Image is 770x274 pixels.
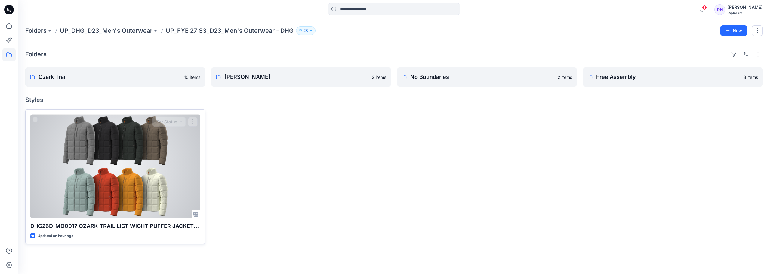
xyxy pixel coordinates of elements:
[25,26,47,35] a: Folders
[397,67,577,87] a: No Boundaries2 items
[38,233,73,239] p: Updated an hour ago
[596,73,740,81] p: Free Assembly
[166,26,294,35] p: UP_FYE 27 S3_D23_Men's Outerwear - DHG
[38,73,180,81] p: Ozark Trail
[211,67,391,87] a: [PERSON_NAME]2 items
[25,67,205,87] a: Ozark Trail10 items
[720,25,747,36] button: New
[25,96,763,103] h4: Styles
[728,11,762,15] div: Walmart
[744,74,758,80] p: 3 items
[25,51,47,58] h4: Folders
[372,74,386,80] p: 2 items
[296,26,316,35] button: 28
[410,73,554,81] p: No Boundaries
[30,222,200,230] p: DHG26D-MO0017 OZARK TRAIL LIGT WIGHT PUFFER JACKET OPT 2
[583,67,763,87] a: Free Assembly3 items
[728,4,762,11] div: [PERSON_NAME]
[30,115,200,218] a: DHG26D-MO0017 OZARK TRAIL LIGT WIGHT PUFFER JACKET OPT 2
[303,27,308,34] p: 28
[714,4,725,15] div: DH
[702,5,707,10] span: 1
[184,74,200,80] p: 10 items
[558,74,572,80] p: 2 items
[60,26,152,35] a: UP_DHG_D23_Men's Outerwear
[224,73,368,81] p: [PERSON_NAME]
